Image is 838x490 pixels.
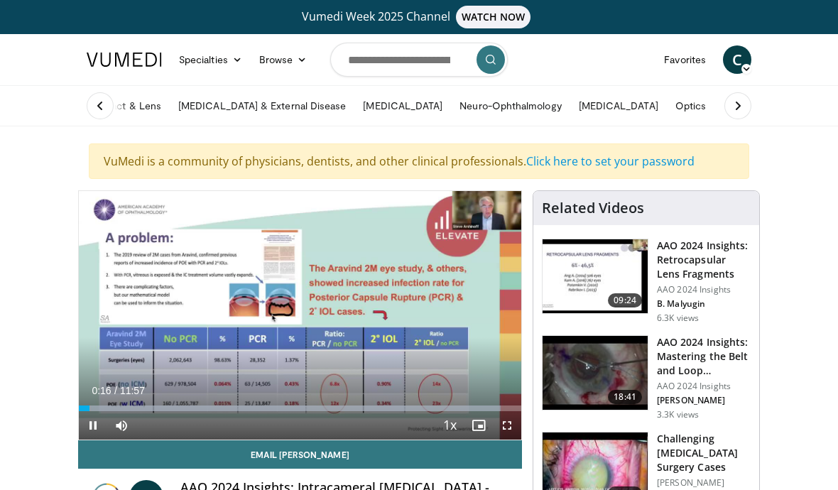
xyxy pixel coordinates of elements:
span: 18:41 [608,390,642,404]
span: 09:24 [608,293,642,307]
div: VuMedi is a community of physicians, dentists, and other clinical professionals. [89,143,749,179]
p: AAO 2024 Insights [657,381,751,392]
h3: AAO 2024 Insights: Retrocapsular Lens Fragments [657,239,751,281]
span: / [114,385,117,396]
a: Favorites [655,45,714,74]
a: 09:24 AAO 2024 Insights: Retrocapsular Lens Fragments AAO 2024 Insights B. Malyugin 6.3K views [542,239,751,324]
h3: AAO 2024 Insights: Mastering the Belt and Loop Technique [657,335,751,378]
a: Click here to set your password [526,153,695,169]
a: 18:41 AAO 2024 Insights: Mastering the Belt and Loop Technique AAO 2024 Insights [PERSON_NAME] 3.... [542,335,751,420]
a: [MEDICAL_DATA] [354,92,451,120]
span: WATCH NOW [456,6,531,28]
button: Enable picture-in-picture mode [464,411,493,440]
p: AAO 2024 Insights [657,284,751,295]
a: Specialties [170,45,251,74]
a: Browse [251,45,316,74]
a: Optics [667,92,714,120]
button: Mute [107,411,136,440]
a: [MEDICAL_DATA] [570,92,667,120]
div: Progress Bar [79,405,521,411]
button: Playback Rate [436,411,464,440]
img: 22a3a3a3-03de-4b31-bd81-a17540334f4a.150x105_q85_crop-smart_upscale.jpg [543,336,648,410]
a: Email [PERSON_NAME] [78,440,522,469]
p: [PERSON_NAME] [657,477,751,489]
a: Neuro-Ophthalmology [451,92,570,120]
video-js: Video Player [79,191,521,440]
a: [MEDICAL_DATA] & External Disease [170,92,354,120]
span: 0:16 [92,385,111,396]
a: Vumedi Week 2025 ChannelWATCH NOW [78,6,760,28]
p: 3.3K views [657,409,699,420]
h3: Challenging [MEDICAL_DATA] Surgery Cases [657,432,751,474]
p: B. Malyugin [657,298,751,310]
img: 01f52a5c-6a53-4eb2-8a1d-dad0d168ea80.150x105_q85_crop-smart_upscale.jpg [543,239,648,313]
input: Search topics, interventions [330,43,508,77]
button: Fullscreen [493,411,521,440]
p: 6.3K views [657,312,699,324]
img: VuMedi Logo [87,53,162,67]
button: Pause [79,411,107,440]
a: C [723,45,751,74]
p: [PERSON_NAME] [657,395,751,406]
span: 11:57 [120,385,145,396]
h4: Related Videos [542,200,644,217]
